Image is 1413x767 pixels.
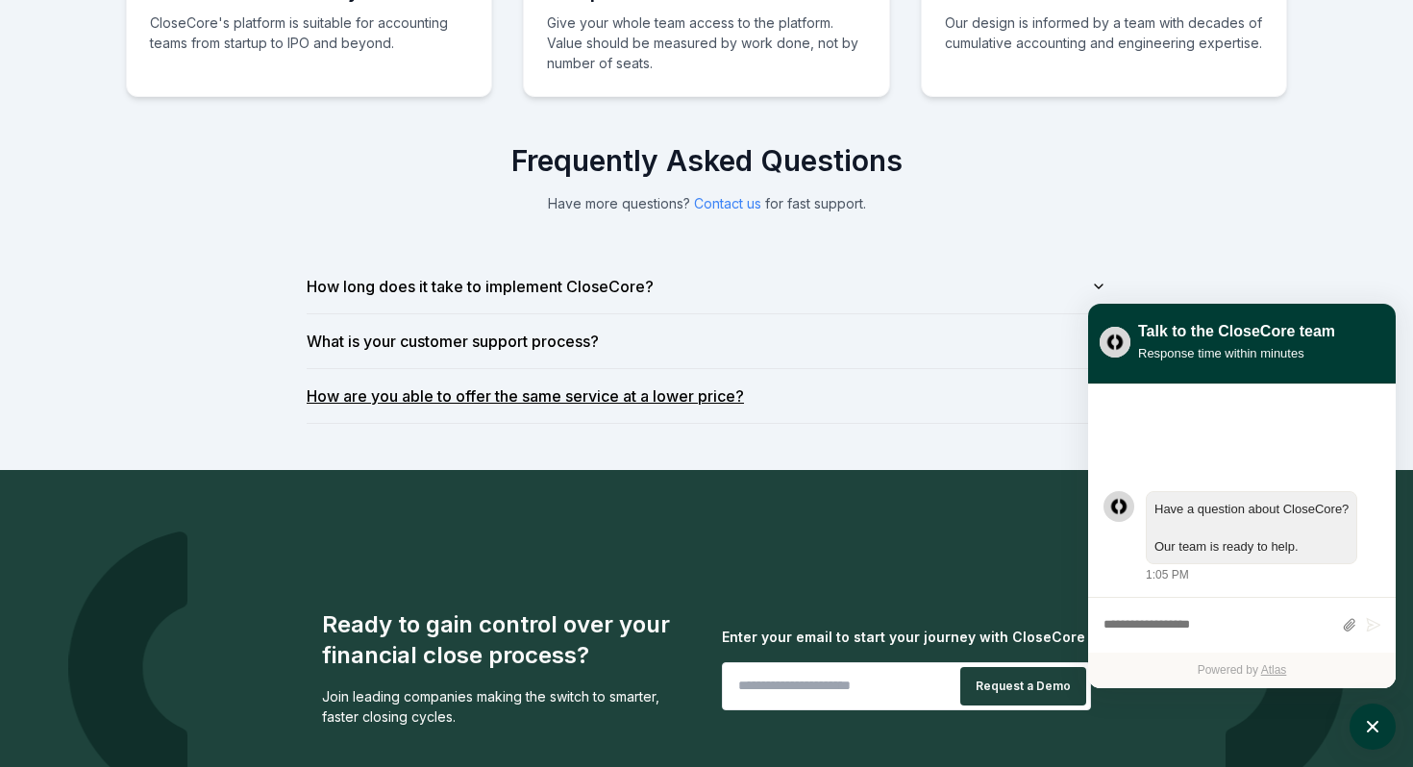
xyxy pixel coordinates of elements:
div: 1:05 PM [1146,566,1189,583]
div: Ready to gain control over your financial close process? [322,609,691,671]
button: What is your customer support process? [307,314,1106,368]
div: Response time within minutes [1138,343,1335,363]
div: atlas-message-bubble [1146,491,1357,565]
p: Give your whole team access to the platform. Value should be measured by work done, not by number... [547,12,865,73]
p: CloseCore's platform is suitable for accounting teams from startup to IPO and beyond. [150,12,468,53]
div: atlas-composer [1103,607,1380,643]
div: atlas-message-text [1154,500,1349,557]
button: Request a Demo [960,667,1086,705]
button: How long does it take to implement CloseCore? [307,260,1106,313]
div: Talk to the CloseCore team [1138,320,1335,343]
h2: Frequently Asked Questions [307,143,1106,178]
button: atlas-launcher [1350,704,1396,750]
div: atlas-message [1103,491,1380,584]
button: How are you able to offer the same service at a lower price? [307,369,1106,423]
div: atlas-window [1088,304,1396,688]
p: Our design is informed by a team with decades of cumulative accounting and engineering expertise. [945,12,1263,53]
button: Contact us [694,193,761,213]
div: Powered by [1088,653,1396,688]
p: Have more questions? for fast support. [384,193,1029,213]
div: Enter your email to start your journey with CloseCore [722,627,1091,647]
a: Atlas [1261,663,1287,677]
div: Join leading companies making the switch to smarter, faster closing cycles. [322,686,691,727]
div: atlas-message-author-avatar [1103,491,1134,522]
div: Tuesday, August 26, 1:05 PM [1146,491,1380,584]
img: yblje5SQxOoZuw2TcITt_icon.png [1100,327,1130,358]
div: atlas-ticket [1088,384,1396,688]
button: Attach files by clicking or dropping files here [1342,617,1356,633]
